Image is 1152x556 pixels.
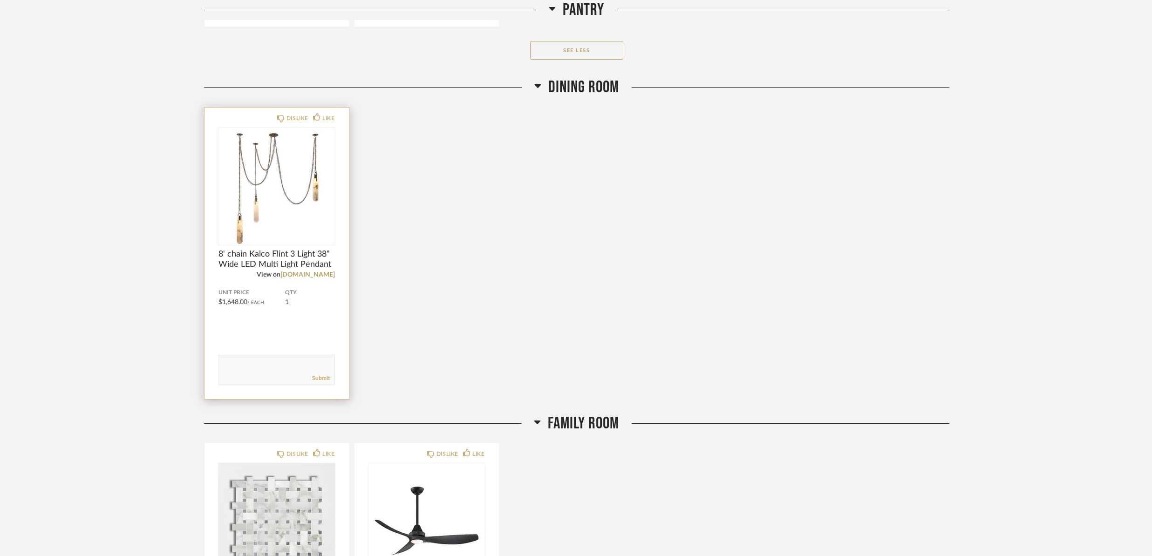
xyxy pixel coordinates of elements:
[286,449,308,459] div: DISLIKE
[218,289,285,297] span: Unit Price
[285,289,335,297] span: QTY
[312,374,330,382] a: Submit
[436,449,458,459] div: DISLIKE
[286,114,308,123] div: DISLIKE
[548,414,619,434] span: Family Room
[218,249,335,270] span: 8' chain Kalco Flint 3 Light 38" Wide LED Multi Light Pendant
[322,114,334,123] div: LIKE
[257,271,280,278] span: View on
[530,41,623,60] button: See Less
[280,271,335,278] a: [DOMAIN_NAME]
[285,299,289,305] span: 1
[472,449,484,459] div: LIKE
[548,77,619,97] span: Dining Room
[322,449,334,459] div: LIKE
[218,128,335,244] img: undefined
[247,300,264,305] span: / Each
[218,299,247,305] span: $1,648.00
